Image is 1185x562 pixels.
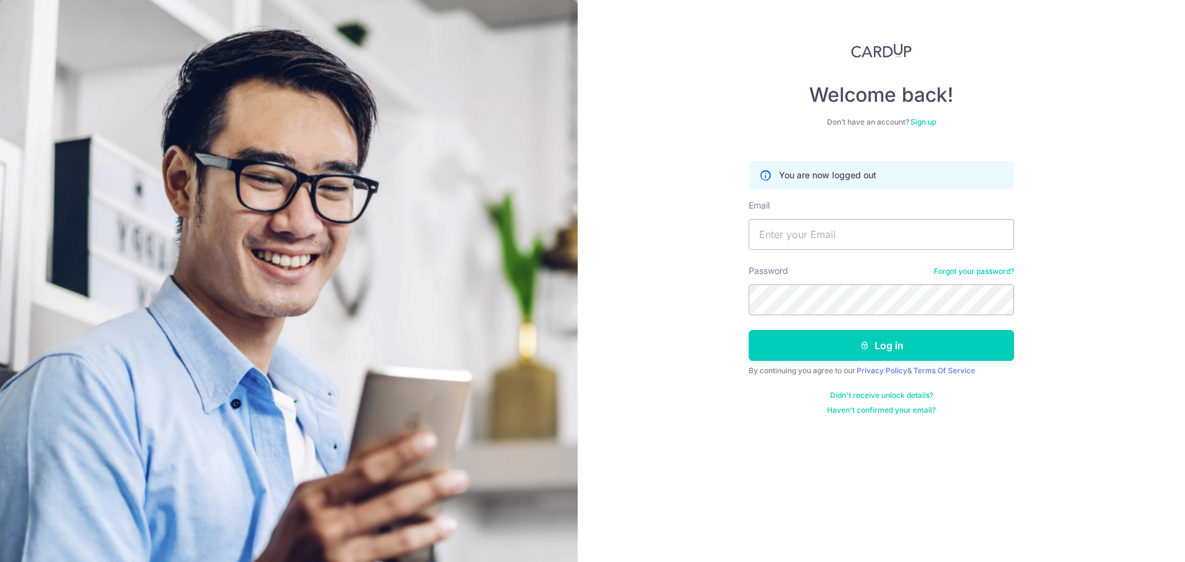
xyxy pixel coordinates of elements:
img: CardUp Logo [851,43,912,58]
a: Haven't confirmed your email? [827,405,936,415]
h4: Welcome back! [749,83,1014,107]
label: Email [749,199,770,212]
div: Don’t have an account? [749,117,1014,127]
a: Didn't receive unlock details? [830,391,933,400]
input: Enter your Email [749,219,1014,250]
a: Terms Of Service [913,366,975,375]
a: Forgot your password? [934,267,1014,276]
button: Log in [749,330,1014,361]
a: Privacy Policy [857,366,907,375]
a: Sign up [910,117,936,126]
p: You are now logged out [779,169,876,181]
div: By continuing you agree to our & [749,366,1014,376]
label: Password [749,265,788,277]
